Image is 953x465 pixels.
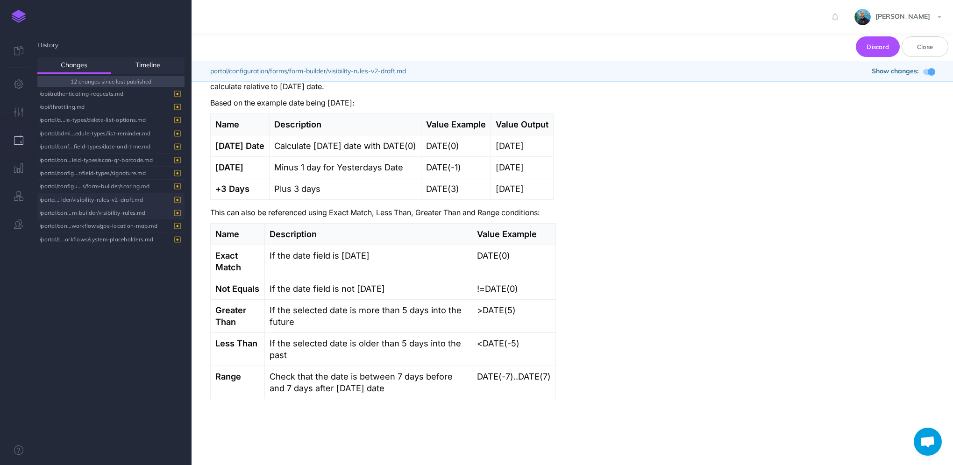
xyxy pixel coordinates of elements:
p: Minus 1 day for Yesterdays Date [274,162,416,173]
strong: +3 Days [215,183,249,194]
span: • [176,184,179,188]
div: /api/throttling.md [40,100,178,113]
p: [DATE] [496,183,548,195]
button: Close [902,36,948,57]
button: Discard [856,36,900,57]
p: If the selected date is more than 5 days into the future [270,304,467,328]
button: /portal/con...ield-types/scan-qr-barcode.md • [40,154,182,166]
i: Modified [174,144,181,150]
button: /portal/con...workflows/gps-location-map.md • [40,219,182,232]
span: • [176,197,179,201]
span: • [176,92,179,95]
div: /portal/con...m-builder/visibility-rules.md [40,206,178,219]
p: >DATE(5) [477,304,551,316]
span: • [176,224,179,228]
strong: Exact Match [215,250,241,272]
span: • [176,158,179,162]
p: Plus 3 days [274,183,416,195]
strong: Value Output [496,119,548,129]
button: /portal/configu...s/form-builder/scoring.md • [40,180,182,192]
div: /api/authenticating-requests.md [40,87,178,100]
h4: History [37,32,185,48]
i: Modified [174,104,181,110]
button: /portal/config...r/field-types/signature.md • [40,167,182,179]
p: DATE(3) [426,183,486,195]
div: /portal/con...ield-types/scan-qr-barcode.md [40,154,178,166]
p: DATE(0) [426,140,486,152]
p: [DATE] [496,162,548,173]
img: 925838e575eb33ea1a1ca055db7b09b0.jpg [854,9,871,25]
p: [DATE] [496,140,548,152]
span: • [176,145,179,148]
p: <DATE(-5) [477,338,551,349]
i: Modified [174,210,181,216]
small: 12 changes since last published [71,78,151,85]
button: /portal/con...m-builder/visibility-rules.md • [40,206,182,219]
p: Check that the date is between 7 days before and 7 days after [DATE] date [270,371,467,394]
i: Modified [174,170,181,176]
strong: [DATE] [215,162,243,172]
p: !=DATE(0) [477,283,551,295]
i: Modified [174,237,181,243]
button: /portal/c...orkflows/system-placeholders.md • [40,233,182,246]
i: Modified [174,117,181,123]
p: DATE(-7)..DATE(7) [477,371,551,382]
div: /porta...ilder/visibility-rules-v2-draft.md [40,193,178,206]
div: /portal/configu...s/form-builder/scoring.md [40,180,178,192]
strong: Value Example [426,119,486,129]
strong: Range [215,371,241,381]
a: Changes [37,57,111,74]
div: /portal/config...r/field-types/signature.md [40,167,178,179]
strong: Name [215,119,239,129]
p: If the selected date is older than 5 days into the past [270,338,467,361]
button: /api/throttling.md • [40,100,182,113]
strong: [DATE] Date [215,141,264,151]
img: logo-mark.svg [12,10,26,23]
span: • [176,171,179,175]
div: portal/configuration/forms/form-builder/visibility-rules-v2-draft.md [192,61,953,81]
i: Modified [174,131,181,137]
span: [PERSON_NAME] [871,12,935,21]
strong: Less Than [215,338,257,348]
button: /portal/conf...field-types/date-and-time.md • [40,140,182,153]
i: Modified [174,223,181,229]
div: /portal/conf...field-types/date-and-time.md [40,140,178,153]
strong: Greater Than [215,305,246,327]
i: Modified [174,157,181,163]
p: DATE(-1) [426,162,486,173]
div: /portal/a...le-types/delete-list-options.md [40,113,178,126]
span: • [176,131,179,135]
button: /porta...ilder/visibility-rules-v2-draft.md • [40,193,182,206]
p: This can also be referenced using Exact Match, Less Than, Greater Than and Range conditions: [210,207,556,218]
span: • [176,211,179,215]
button: /portal/a...le-types/delete-list-options.md • [40,113,182,126]
a: Timeline [111,57,185,74]
span: • [176,105,179,109]
strong: Not Equals [215,283,259,294]
p: Calculate [DATE] date with DATE(0) [274,140,416,152]
strong: Value Example [477,229,537,239]
p: DATE(0) [477,250,551,261]
strong: Description [270,229,317,239]
p: If the date field is [DATE] [270,250,467,261]
strong: Description [274,119,321,129]
span: • [176,237,179,241]
div: /portal/admi...edule-types/list-reminder.md [40,127,178,140]
div: /portal/c...orkflows/system-placeholders.md [40,233,178,246]
i: Modified [174,91,181,97]
button: /api/authenticating-requests.md • [40,87,182,100]
p: If the date field is not [DATE] [270,283,467,295]
strong: Name [215,229,239,239]
b: Show changes: [872,66,918,76]
span: • [176,118,179,122]
div: Open chat [914,428,942,456]
p: Based on the example date being [DATE]: [210,97,556,109]
i: Modified [174,183,181,190]
i: Modified [174,197,181,203]
button: /portal/admi...edule-types/list-reminder.md • [40,127,182,140]
div: /portal/con...workflows/gps-location-map.md [40,219,178,232]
